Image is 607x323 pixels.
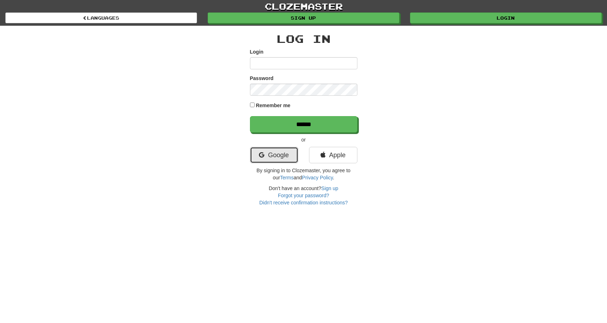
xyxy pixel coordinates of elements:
a: Terms [280,175,294,180]
label: Remember me [256,102,290,109]
p: or [250,136,357,143]
a: Apple [309,147,357,163]
a: Login [410,13,602,23]
a: Forgot your password? [278,193,329,198]
a: Sign up [321,185,338,191]
a: Languages [5,13,197,23]
a: Google [250,147,298,163]
label: Password [250,75,274,82]
div: Don't have an account? [250,185,357,206]
h2: Log In [250,33,357,45]
p: By signing in to Clozemaster, you agree to our and . [250,167,357,181]
a: Didn't receive confirmation instructions? [259,200,348,205]
a: Privacy Policy [302,175,333,180]
label: Login [250,48,264,55]
a: Sign up [208,13,399,23]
